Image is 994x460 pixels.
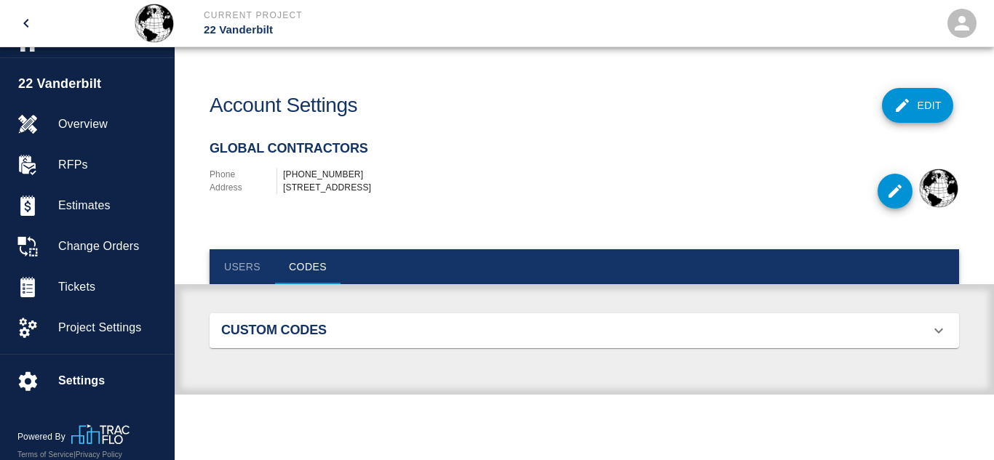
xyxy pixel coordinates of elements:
[17,451,73,459] a: Terms of Service
[210,249,275,284] button: Users
[9,6,44,41] button: open drawer
[71,424,130,444] img: TracFlo
[204,22,576,39] p: 22 Vanderbilt
[283,168,584,181] div: [PHONE_NUMBER]
[918,168,959,209] img: Global Contractors
[58,319,162,336] span: Project Settings
[73,451,76,459] span: |
[882,88,953,123] button: Edit
[58,116,162,133] span: Overview
[58,156,162,174] span: RFPs
[210,249,959,284] div: tabs navigation
[210,181,277,194] p: Address
[210,141,959,157] h2: Global Contractors
[58,372,162,390] span: Settings
[134,3,175,44] img: Global Contractors
[58,278,162,296] span: Tickets
[283,181,584,194] div: [STREET_ADDRESS]
[210,94,357,118] h1: Account Settings
[921,390,994,460] iframe: Chat Widget
[76,451,122,459] a: Privacy Policy
[221,323,458,339] h2: Custom Codes
[17,430,71,443] p: Powered By
[204,9,576,22] p: Current Project
[58,238,162,255] span: Change Orders
[18,74,167,94] span: 22 Vanderbilt
[210,168,277,181] p: Phone
[210,313,959,348] div: Custom Codes
[275,249,341,284] button: Codes
[58,197,162,214] span: Estimates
